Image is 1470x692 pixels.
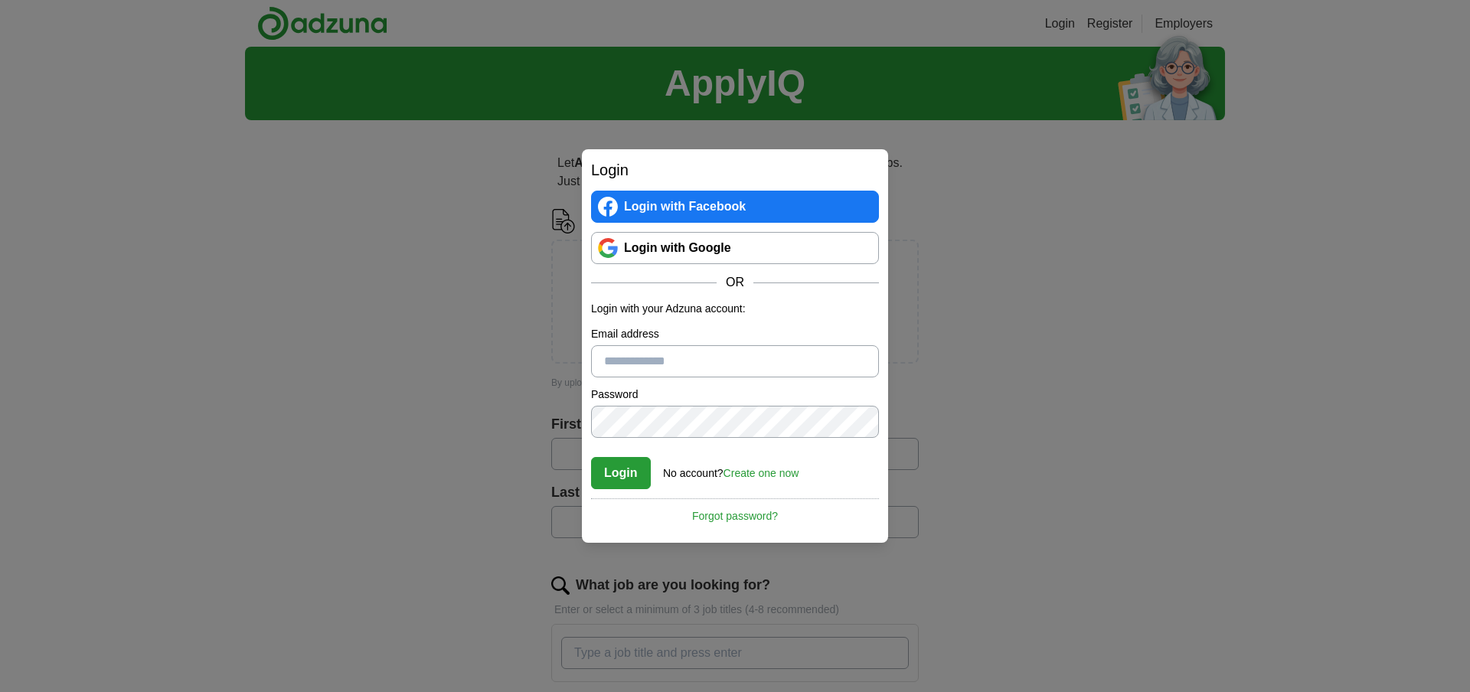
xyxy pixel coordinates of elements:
div: No account? [663,456,799,481]
span: OR [717,273,753,292]
p: Login with your Adzuna account: [591,301,879,317]
a: Create one now [724,467,799,479]
label: Password [591,387,879,403]
a: Login with Google [591,232,879,264]
label: Email address [591,326,879,342]
a: Login with Facebook [591,191,879,223]
h2: Login [591,158,879,181]
a: Forgot password? [591,498,879,524]
button: Login [591,457,651,489]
